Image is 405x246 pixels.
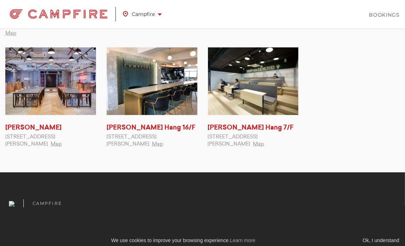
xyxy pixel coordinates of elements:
[5,5,123,23] a: Campfire
[33,201,62,206] h3: Campfire
[107,47,197,115] img: Wong Chuk Hang 16/F
[361,237,399,244] div: Ok, I understand
[9,201,15,207] img: Campfire-Logo-White.png
[5,125,62,131] a: [PERSON_NAME]
[152,142,163,147] a: Map
[111,238,255,243] span: We use cookies to improve your browsing experience.
[123,10,162,19] span: Campfire
[5,31,16,36] a: Map
[5,7,112,21] img: Campfire
[208,125,294,131] a: [PERSON_NAME] Hang 7/F
[5,47,96,115] img: Wong Chuk Hang
[369,11,400,18] a: Bookings
[123,6,169,22] a: Campfire
[208,135,258,147] span: [STREET_ADDRESS][PERSON_NAME]
[253,142,264,147] a: Map
[107,135,157,147] span: [STREET_ADDRESS][PERSON_NAME]
[51,142,62,147] a: Map
[230,238,255,243] a: Learn more
[9,234,197,240] p: All rights reserved © Campfire 2025
[107,125,196,131] a: [PERSON_NAME] Hang 16/F
[208,47,299,115] img: Wong Chuk Hang 7/F
[5,135,55,147] span: [STREET_ADDRESS][PERSON_NAME]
